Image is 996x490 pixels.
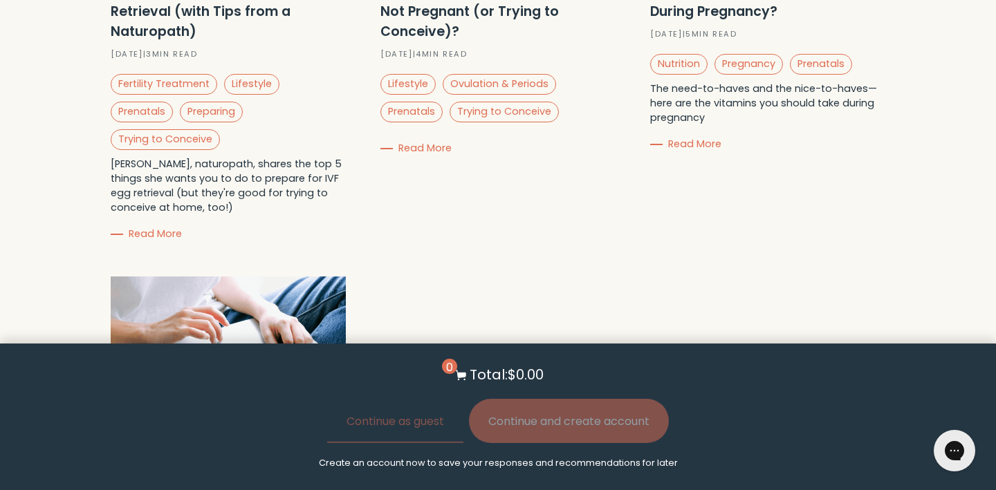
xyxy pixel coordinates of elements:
a: Ovulation & Periods [443,74,556,95]
span: Read More [668,137,721,151]
a: Lifestyle [380,74,436,95]
a: Pregnancy [714,54,783,75]
p: Total: $0.00 [470,364,544,385]
span: Read More [398,141,452,155]
div: [DATE] | 4 min read [380,48,616,60]
img: Shop the best Black Friday deals [111,276,346,449]
a: Fertility Treatment [111,74,217,95]
a: Prenatals [380,102,443,122]
p: The need-to-haves and the nice-to-haves—here are the vitamins you should take during pregnancy [650,82,885,125]
span: 0 [442,359,457,374]
p: [PERSON_NAME], naturopath, shares the top 5 things she wants you to do to prepare for IVF egg ret... [111,157,346,215]
a: Read More [111,227,182,241]
a: Prenatals [790,54,852,75]
a: Trying to Conceive [450,102,559,122]
a: Read More [650,137,721,151]
a: Nutrition [650,54,708,75]
a: Trying to Conceive [111,129,220,150]
a: Preparing [180,102,243,122]
div: [DATE] | 5 min read [650,28,885,40]
a: Prenatals [111,102,173,122]
iframe: Gorgias live chat messenger [927,425,982,476]
div: [DATE] | 3 min read [111,48,346,60]
span: Read More [129,227,182,241]
p: Create an account now to save your responses and recommendations for later [319,457,678,469]
a: Lifestyle [224,74,279,95]
button: Continue as guest [327,399,463,443]
a: Read More [380,141,452,155]
button: Continue and create account [469,399,669,443]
